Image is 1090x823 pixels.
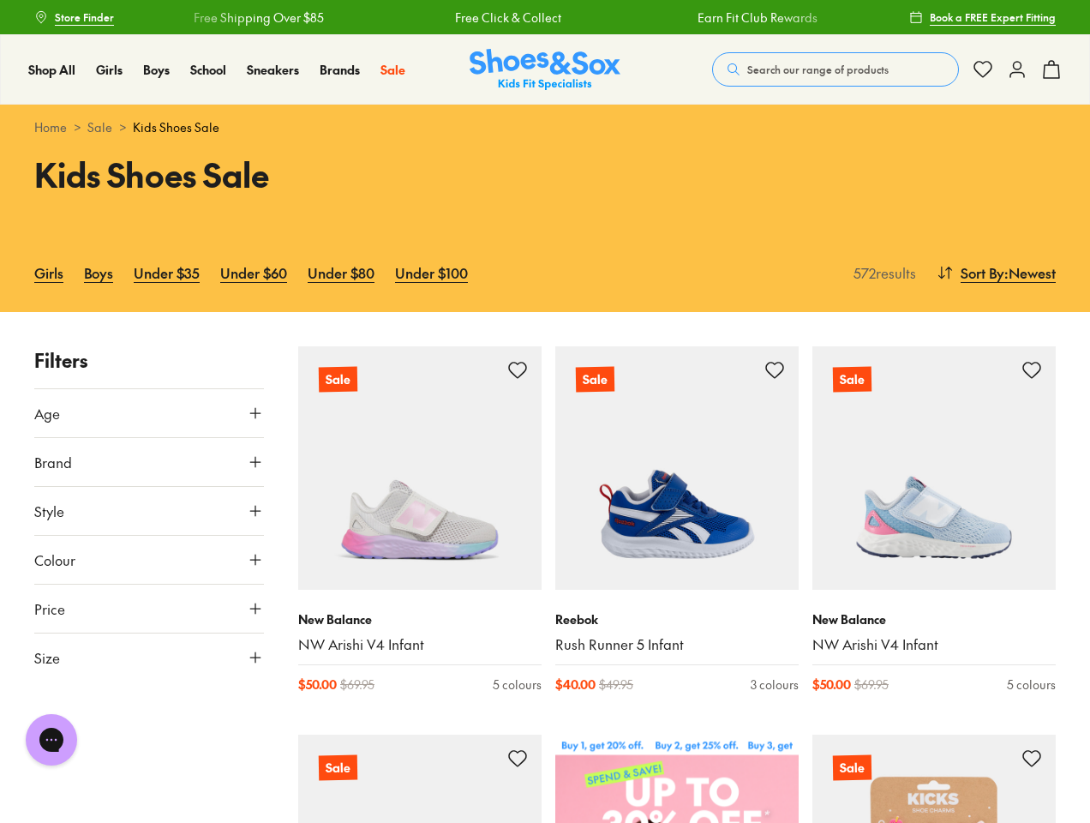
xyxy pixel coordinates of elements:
[833,367,871,393] p: Sale
[812,346,1056,590] a: Sale
[712,52,959,87] button: Search our range of products
[87,118,112,136] a: Sale
[190,9,320,27] a: Free Shipping Over $85
[34,118,67,136] a: Home
[930,9,1056,25] span: Book a FREE Expert Fitting
[380,61,405,79] a: Sale
[320,61,360,79] a: Brands
[1004,262,1056,283] span: : Newest
[34,389,264,437] button: Age
[247,61,299,79] a: Sneakers
[190,61,226,78] span: School
[34,2,114,33] a: Store Finder
[247,61,299,78] span: Sneakers
[34,550,75,570] span: Colour
[599,676,633,694] span: $ 49.95
[747,62,889,77] span: Search our range of products
[340,676,374,694] span: $ 69.95
[34,585,264,633] button: Price
[555,635,799,654] a: Rush Runner 5 Infant
[34,501,64,521] span: Style
[34,536,264,584] button: Colour
[298,610,542,628] p: New Balance
[555,676,596,694] span: $ 40.00
[308,254,374,291] a: Under $80
[34,598,65,619] span: Price
[812,635,1056,654] a: NW Arishi V4 Infant
[833,755,871,781] p: Sale
[847,262,916,283] p: 572 results
[143,61,170,79] a: Boys
[34,346,264,375] p: Filters
[190,61,226,79] a: School
[576,367,614,393] p: Sale
[380,61,405,78] span: Sale
[493,676,542,694] div: 5 colours
[34,647,60,668] span: Size
[395,254,468,291] a: Under $100
[84,254,113,291] a: Boys
[96,61,123,78] span: Girls
[298,676,337,694] span: $ 50.00
[1007,676,1056,694] div: 5 colours
[133,118,219,136] span: Kids Shoes Sale
[17,708,86,772] iframe: Gorgias live chat messenger
[751,676,799,694] div: 3 colours
[470,49,620,91] a: Shoes & Sox
[320,61,360,78] span: Brands
[34,438,264,486] button: Brand
[34,487,264,535] button: Style
[854,676,889,694] span: $ 69.95
[96,61,123,79] a: Girls
[319,367,357,393] p: Sale
[961,262,1004,283] span: Sort By
[909,2,1056,33] a: Book a FREE Expert Fitting
[34,403,60,424] span: Age
[220,254,287,291] a: Under $60
[470,49,620,91] img: SNS_Logo_Responsive.svg
[812,610,1056,628] p: New Balance
[937,254,1056,291] button: Sort By:Newest
[143,61,170,78] span: Boys
[28,61,75,79] a: Shop All
[694,9,814,27] a: Earn Fit Club Rewards
[319,755,357,781] p: Sale
[298,346,542,590] a: Sale
[34,254,63,291] a: Girls
[452,9,558,27] a: Free Click & Collect
[34,118,1056,136] div: > >
[555,346,799,590] a: Sale
[34,150,524,199] h1: Kids Shoes Sale
[812,676,851,694] span: $ 50.00
[298,635,542,654] a: NW Arishi V4 Infant
[55,9,114,25] span: Store Finder
[28,61,75,78] span: Shop All
[555,610,799,628] p: Reebok
[34,452,72,472] span: Brand
[34,634,264,682] button: Size
[134,254,200,291] a: Under $35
